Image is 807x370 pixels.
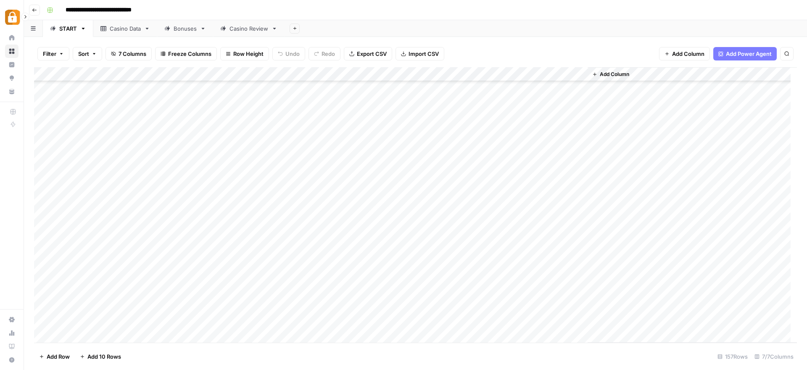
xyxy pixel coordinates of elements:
[75,350,126,363] button: Add 10 Rows
[168,50,211,58] span: Freeze Columns
[396,47,444,60] button: Import CSV
[5,326,18,340] a: Usage
[309,47,340,60] button: Redo
[751,350,797,363] div: 7/7 Columns
[272,47,305,60] button: Undo
[714,350,751,363] div: 157 Rows
[726,50,772,58] span: Add Power Agent
[285,50,300,58] span: Undo
[59,24,77,33] div: START
[5,58,18,71] a: Insights
[73,47,102,60] button: Sort
[43,50,56,58] span: Filter
[5,85,18,98] a: Your Data
[229,24,268,33] div: Casino Review
[37,47,69,60] button: Filter
[713,47,777,60] button: Add Power Agent
[672,50,704,58] span: Add Column
[47,352,70,361] span: Add Row
[344,47,392,60] button: Export CSV
[34,350,75,363] button: Add Row
[110,24,141,33] div: Casino Data
[357,50,387,58] span: Export CSV
[5,71,18,85] a: Opportunities
[157,20,213,37] a: Bonuses
[87,352,121,361] span: Add 10 Rows
[220,47,269,60] button: Row Height
[105,47,152,60] button: 7 Columns
[5,7,18,28] button: Workspace: Adzz
[119,50,146,58] span: 7 Columns
[174,24,197,33] div: Bonuses
[233,50,264,58] span: Row Height
[600,71,629,78] span: Add Column
[589,69,633,80] button: Add Column
[155,47,217,60] button: Freeze Columns
[43,20,93,37] a: START
[409,50,439,58] span: Import CSV
[5,340,18,353] a: Learning Hub
[5,45,18,58] a: Browse
[5,10,20,25] img: Adzz Logo
[93,20,157,37] a: Casino Data
[322,50,335,58] span: Redo
[78,50,89,58] span: Sort
[659,47,710,60] button: Add Column
[213,20,285,37] a: Casino Review
[5,313,18,326] a: Settings
[5,31,18,45] a: Home
[5,353,18,367] button: Help + Support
